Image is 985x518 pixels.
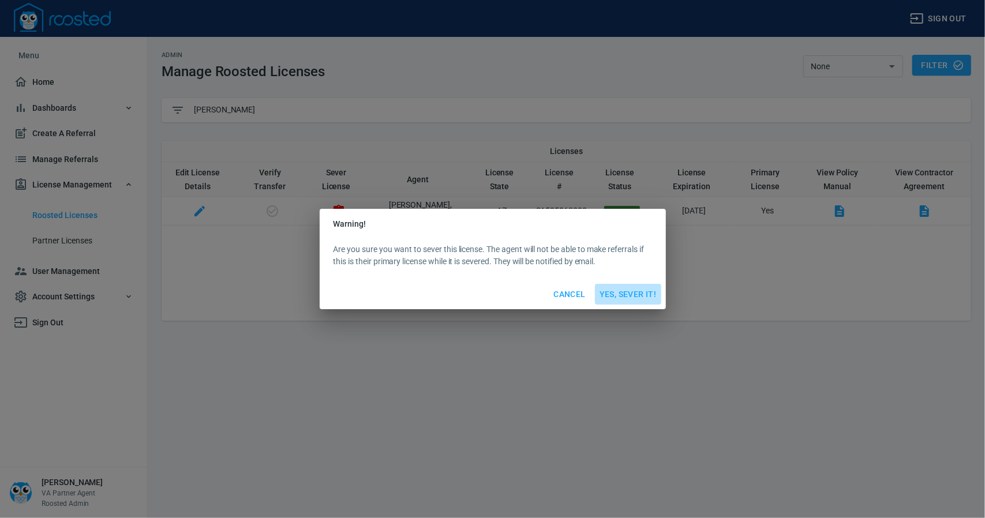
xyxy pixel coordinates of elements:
iframe: Chat [936,466,976,509]
span: Cancel [553,287,585,302]
span: Yes, Sever It! [600,287,657,302]
p: Are you sure you want to sever this license. The agent will not be able to make referrals if this... [334,243,652,268]
button: Yes, Sever It! [595,284,661,305]
button: Cancel [549,284,590,305]
h2: Warning! [334,218,652,230]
